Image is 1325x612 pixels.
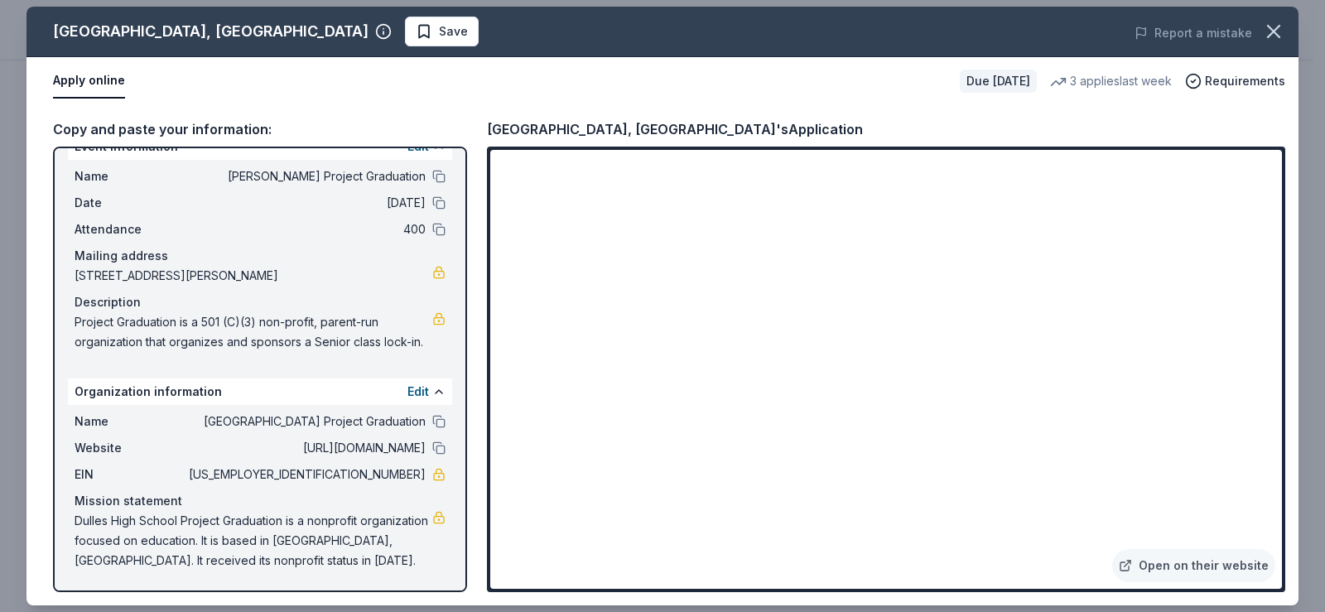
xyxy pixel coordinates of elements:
span: Dulles High School Project Graduation is a nonprofit organization focused on education. It is bas... [75,511,432,571]
span: Save [439,22,468,41]
span: Name [75,166,185,186]
div: Mailing address [75,246,446,266]
span: EIN [75,465,185,484]
div: Mission statement [75,491,446,511]
div: Description [75,292,446,312]
span: Project Graduation is a 501 (C)(3) non-profit, parent-run organization that organizes and sponsor... [75,312,432,352]
a: Open on their website [1112,549,1275,582]
span: Attendance [75,219,185,239]
div: [GEOGRAPHIC_DATA], [GEOGRAPHIC_DATA]'s Application [487,118,863,140]
button: Save [405,17,479,46]
span: [URL][DOMAIN_NAME] [185,438,426,458]
span: 400 [185,219,426,239]
div: [GEOGRAPHIC_DATA], [GEOGRAPHIC_DATA] [53,18,369,45]
button: Edit [407,382,429,402]
span: [STREET_ADDRESS][PERSON_NAME] [75,266,432,286]
div: Organization information [68,378,452,405]
span: [GEOGRAPHIC_DATA] Project Graduation [185,412,426,431]
div: Copy and paste your information: [53,118,467,140]
button: Requirements [1185,71,1285,91]
div: 3 applies last week [1050,71,1172,91]
span: Date [75,193,185,213]
button: Report a mistake [1135,23,1252,43]
span: Name [75,412,185,431]
div: Due [DATE] [960,70,1037,93]
span: Website [75,438,185,458]
span: Requirements [1205,71,1285,91]
button: Apply online [53,64,125,99]
span: [US_EMPLOYER_IDENTIFICATION_NUMBER] [185,465,426,484]
span: [DATE] [185,193,426,213]
span: [PERSON_NAME] Project Graduation [185,166,426,186]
